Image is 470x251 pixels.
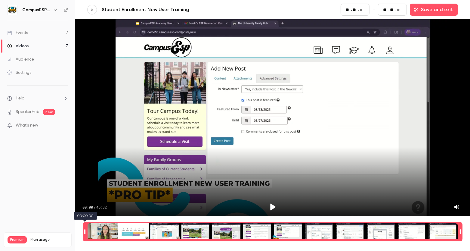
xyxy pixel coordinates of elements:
fieldset: 00:00.00 [341,4,370,16]
li: help-dropdown-opener [7,95,68,102]
input: milliseconds [360,7,364,13]
span: . [358,7,359,13]
span: new [43,109,55,115]
section: Video player [75,19,470,216]
span: 00:00 [82,205,93,209]
div: Settings [7,70,31,76]
div: Audience [7,56,34,62]
span: Help [16,95,24,102]
div: Time range seconds start time [83,223,87,241]
span: / [94,205,96,209]
button: Save and exit [410,4,458,16]
span: What's new [16,122,38,129]
span: . [395,7,396,13]
span: : [388,7,389,13]
a: Student Enrollment New User Training [102,6,246,13]
a: SpeakerHub [16,109,39,115]
button: Play [265,200,280,214]
div: 00:00 [82,205,107,209]
span: : [351,7,352,13]
div: Events [7,30,28,36]
input: minutes [383,6,388,13]
div: Time range seconds end time [458,223,462,241]
h6: CampusESP Academy [22,7,51,13]
span: Premium [8,236,27,243]
div: Time range selector [87,223,458,240]
input: seconds [353,6,357,13]
input: milliseconds [397,7,402,13]
button: Mute [451,201,463,213]
span: - [373,6,375,13]
span: Plan usage [30,237,68,242]
input: seconds [390,6,395,13]
div: Videos [7,43,29,49]
img: CampusESP Academy [8,5,17,15]
input: minutes [346,6,351,13]
fieldset: 45:32.04 [378,4,407,16]
span: 45:32 [96,205,107,209]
